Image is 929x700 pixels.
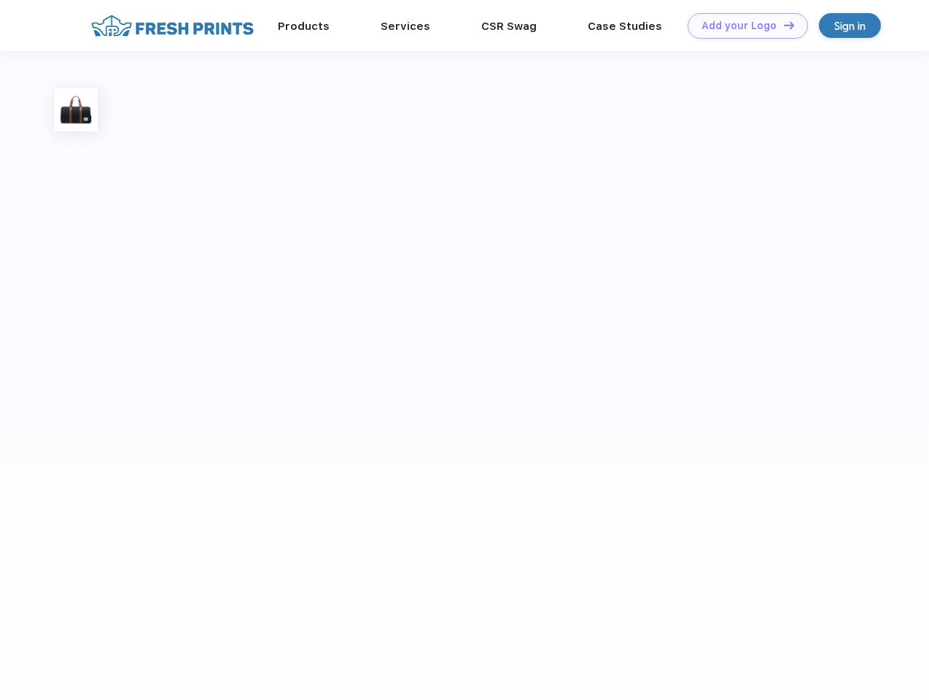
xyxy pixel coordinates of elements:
div: Sign in [834,17,866,34]
a: Sign in [819,13,881,38]
a: Products [278,20,330,33]
img: fo%20logo%202.webp [87,13,258,39]
img: DT [784,21,794,29]
img: func=resize&h=100 [55,88,98,131]
a: Services [381,20,430,33]
a: CSR Swag [481,20,537,33]
div: Add your Logo [701,20,777,32]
